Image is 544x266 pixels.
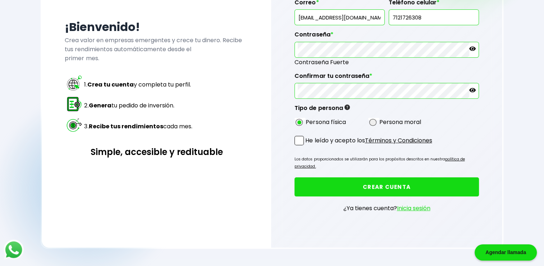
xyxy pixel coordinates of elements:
img: paso 2 [66,96,83,112]
input: inversionista@gmail.com [298,10,381,25]
img: gfR76cHglkPwleuBLjWdxeZVvX9Wp6JBDmjRYY8JYDQn16A2ICN00zLTgIroGa6qie5tIuWH7V3AapTKqzv+oMZsGfMUqL5JM... [344,105,350,110]
strong: Recibe tus rendimientos [88,122,163,130]
h3: Simple, accesible y redituable [65,146,248,158]
label: Confirmar tu contraseña [294,72,479,83]
div: Agendar llamada [475,244,537,261]
img: logos_whatsapp-icon.242b2217.svg [4,240,24,260]
a: Inicia sesión [397,204,430,212]
img: paso 1 [66,75,83,92]
label: Persona física [306,118,346,127]
a: Términos y Condiciones [365,136,432,145]
label: Tipo de persona [294,105,350,115]
p: ¿Ya tienes cuenta? [343,204,430,213]
p: Crea valor en empresas emergentes y crece tu dinero. Recibe tus rendimientos automáticamente desd... [65,36,248,63]
input: 10 dígitos [392,10,476,25]
span: Contraseña Fuerte [294,58,479,67]
strong: Genera [88,101,111,110]
td: 1. y completa tu perfil. [84,74,192,94]
td: 3. cada mes. [84,116,192,136]
td: 2. tu pedido de inversión. [84,95,192,115]
p: Los datos proporcionados se utilizarán para los propósitos descritos en nuestra [294,156,479,170]
a: política de privacidad. [294,156,465,169]
button: CREAR CUENTA [294,177,479,196]
img: paso 3 [66,116,83,133]
label: Persona moral [379,118,421,127]
p: He leído y acepto los [305,136,432,145]
strong: Crea tu cuenta [87,80,133,89]
h2: ¡Bienvenido! [65,18,248,36]
label: Contraseña [294,31,479,42]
